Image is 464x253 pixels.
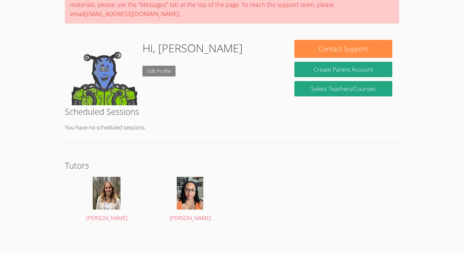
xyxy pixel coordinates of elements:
span: [PERSON_NAME] [86,214,127,222]
a: [PERSON_NAME] [72,177,142,223]
h1: Hi, [PERSON_NAME] [142,40,243,57]
img: avatar.png [93,177,121,210]
button: Create Parent Account [294,62,392,77]
a: Select Teachers/Courses [294,81,392,96]
p: You have no scheduled sessions [65,123,399,132]
span: [PERSON_NAME] [170,214,211,222]
button: Contact Support [294,40,392,58]
a: [PERSON_NAME] [155,177,225,223]
h2: Scheduled Sessions [65,105,399,118]
img: default.png [72,40,137,105]
a: Edit Profile [142,66,176,76]
h2: Tutors [65,159,399,172]
img: IMG_1388.jpeg [177,177,203,210]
